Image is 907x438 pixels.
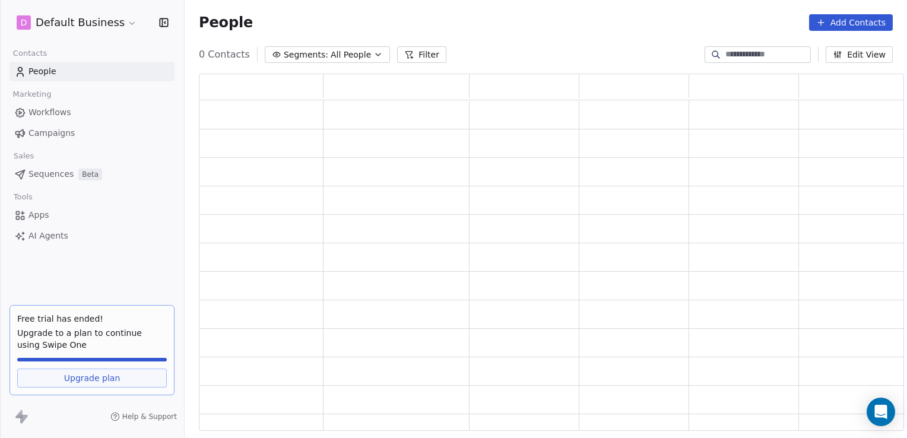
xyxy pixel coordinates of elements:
[9,164,175,184] a: SequencesBeta
[78,169,102,180] span: Beta
[8,85,56,103] span: Marketing
[36,15,125,30] span: Default Business
[110,412,177,421] a: Help & Support
[28,230,68,242] span: AI Agents
[122,412,177,421] span: Help & Support
[284,49,328,61] span: Segments:
[809,14,893,31] button: Add Contacts
[28,168,74,180] span: Sequences
[9,205,175,225] a: Apps
[397,46,446,63] button: Filter
[28,209,49,221] span: Apps
[199,14,253,31] span: People
[28,106,71,119] span: Workflows
[17,313,167,325] div: Free trial has ended!
[17,369,167,388] a: Upgrade plan
[199,47,250,62] span: 0 Contacts
[17,327,167,351] span: Upgrade to a plan to continue using Swipe One
[9,103,175,122] a: Workflows
[8,147,39,165] span: Sales
[28,127,75,139] span: Campaigns
[14,12,139,33] button: DDefault Business
[21,17,27,28] span: D
[8,45,52,62] span: Contacts
[64,372,120,384] span: Upgrade plan
[9,123,175,143] a: Campaigns
[331,49,371,61] span: All People
[867,398,895,426] div: Open Intercom Messenger
[826,46,893,63] button: Edit View
[8,188,37,206] span: Tools
[9,62,175,81] a: People
[9,226,175,246] a: AI Agents
[28,65,56,78] span: People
